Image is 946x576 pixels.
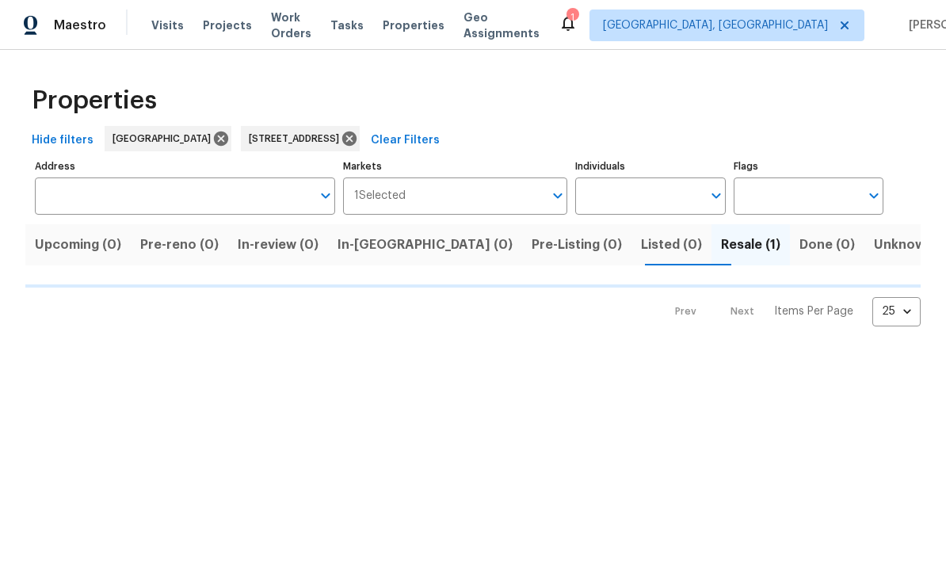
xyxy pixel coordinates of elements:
span: Upcoming (0) [35,234,121,256]
span: Done (0) [799,234,855,256]
div: [STREET_ADDRESS] [241,126,360,151]
nav: Pagination Navigation [660,297,921,326]
button: Clear Filters [364,126,446,155]
span: Listed (0) [641,234,702,256]
span: In-[GEOGRAPHIC_DATA] (0) [338,234,513,256]
div: 1 [566,10,578,25]
label: Address [35,162,335,171]
div: [GEOGRAPHIC_DATA] [105,126,231,151]
span: Work Orders [271,10,311,41]
label: Flags [734,162,883,171]
span: Geo Assignments [463,10,540,41]
p: Items Per Page [774,303,853,319]
button: Hide filters [25,126,100,155]
span: Tasks [330,20,364,31]
span: Projects [203,17,252,33]
label: Individuals [575,162,725,171]
div: 25 [872,291,921,332]
span: Pre-Listing (0) [532,234,622,256]
span: 1 Selected [354,189,406,203]
span: Visits [151,17,184,33]
span: In-review (0) [238,234,319,256]
span: Properties [32,93,157,109]
label: Markets [343,162,568,171]
span: Hide filters [32,131,93,151]
button: Open [547,185,569,207]
button: Open [863,185,885,207]
button: Open [705,185,727,207]
span: [GEOGRAPHIC_DATA] [113,131,217,147]
span: Resale (1) [721,234,780,256]
span: Properties [383,17,444,33]
span: [STREET_ADDRESS] [249,131,345,147]
span: Clear Filters [371,131,440,151]
span: Maestro [54,17,106,33]
span: [GEOGRAPHIC_DATA], [GEOGRAPHIC_DATA] [603,17,828,33]
button: Open [315,185,337,207]
span: Pre-reno (0) [140,234,219,256]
